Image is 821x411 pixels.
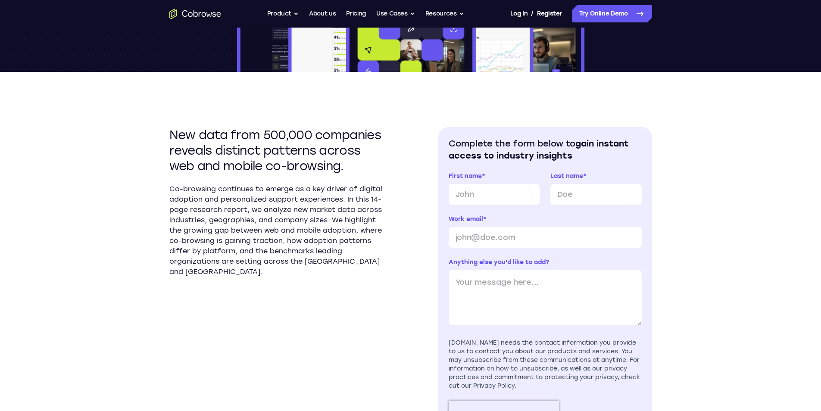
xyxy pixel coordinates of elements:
[510,5,528,22] a: Log In
[267,5,299,22] button: Product
[449,258,549,266] span: Anything else you'd like to add?
[449,184,540,205] input: John
[449,138,629,161] span: gain instant access to industry insights
[169,127,383,174] h2: New data from 500,000 companies reveals distinct patterns across web and mobile co-browsing.
[346,5,366,22] a: Pricing
[449,172,482,180] span: First name
[169,184,383,277] p: Co-browsing continues to emerge as a key driver of digital adoption and personalized support expe...
[425,5,464,22] button: Resources
[309,5,336,22] a: About us
[376,5,415,22] button: Use Cases
[449,339,642,390] div: [DOMAIN_NAME] needs the contact information you provide to us to contact you about our products a...
[550,172,583,180] span: Last name
[169,9,221,19] a: Go to the home page
[449,227,642,248] input: john@doe.com
[531,9,534,19] span: /
[449,137,642,162] h2: Complete the form below to
[550,184,642,205] input: Doe
[572,5,652,22] a: Try Online Demo
[449,215,483,223] span: Work email
[537,5,562,22] a: Register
